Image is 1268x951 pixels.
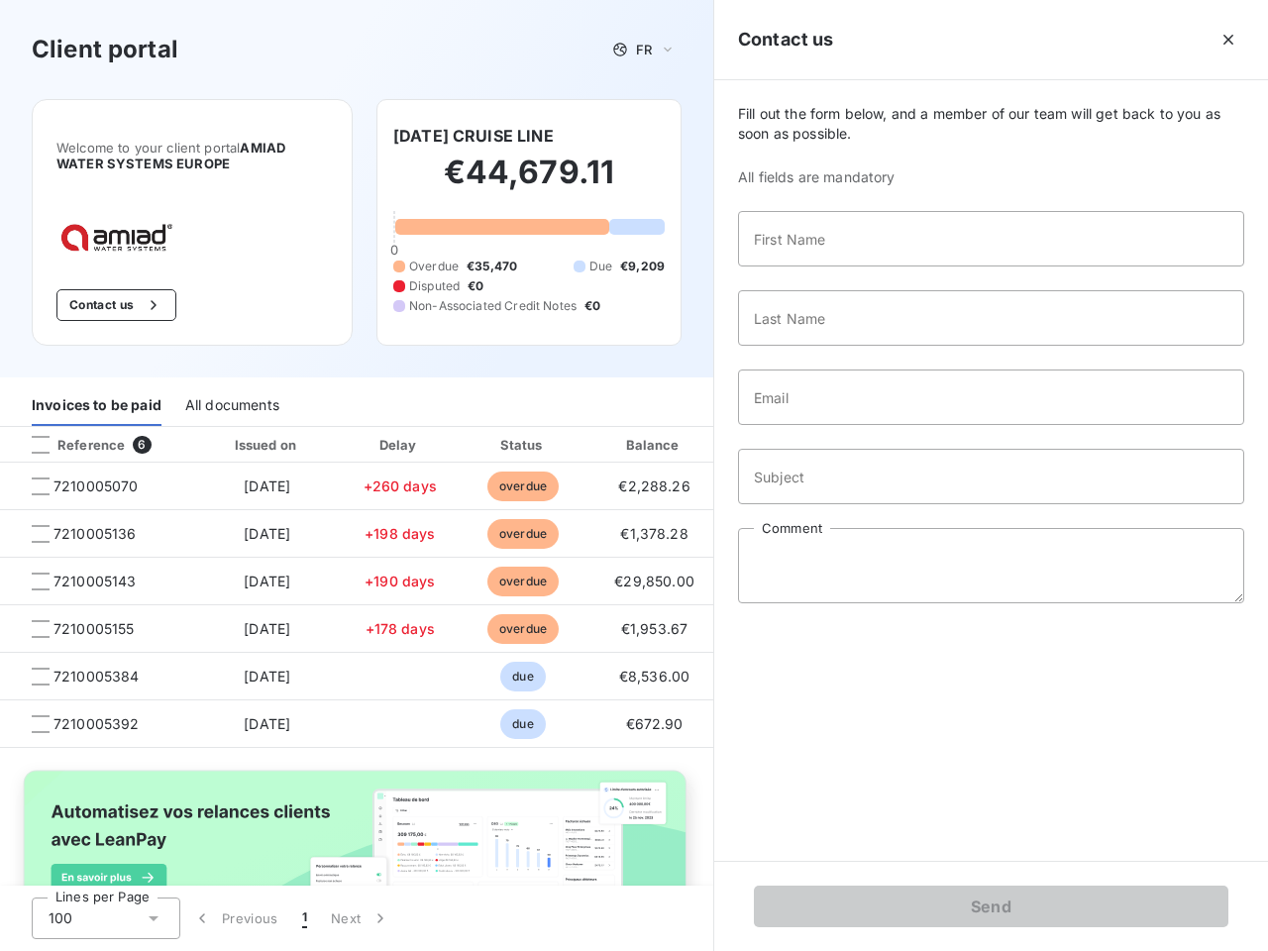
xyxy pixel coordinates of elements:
span: 7210005392 [53,714,140,734]
span: due [500,709,545,739]
span: €1,378.28 [620,525,687,542]
span: Fill out the form below, and a member of our team will get back to you as soon as possible. [738,104,1244,144]
span: AMIAD WATER SYSTEMS EUROPE [56,140,285,171]
span: 7210005136 [53,524,137,544]
input: placeholder [738,449,1244,504]
span: €8,536.00 [619,668,689,685]
div: Delay [344,435,457,455]
div: Balance [590,435,719,455]
h2: €44,679.11 [393,153,665,212]
div: Issued on [199,435,336,455]
div: Invoices to be paid [32,384,161,426]
span: +198 days [365,525,435,542]
span: €35,470 [467,258,517,275]
h5: Contact us [738,26,834,53]
span: 7210005070 [53,476,139,496]
span: overdue [487,519,559,549]
span: due [500,662,545,691]
span: Overdue [409,258,459,275]
span: €9,209 [620,258,665,275]
span: €2,288.26 [618,477,689,494]
span: [DATE] [244,715,290,732]
span: 0 [390,242,398,258]
span: [DATE] [244,525,290,542]
span: overdue [487,614,559,644]
span: 1 [302,908,307,928]
span: [DATE] [244,573,290,589]
span: +178 days [366,620,435,637]
span: €672.90 [626,715,684,732]
button: Previous [180,898,290,939]
input: placeholder [738,290,1244,346]
button: Contact us [56,289,176,321]
span: All fields are mandatory [738,167,1244,187]
span: Non-Associated Credit Notes [409,297,577,315]
button: Next [319,898,402,939]
button: 1 [290,898,319,939]
h6: [DATE] CRUISE LINE [393,124,554,148]
span: 7210005384 [53,667,140,687]
input: placeholder [738,370,1244,425]
span: 7210005143 [53,572,137,591]
span: 100 [49,908,72,928]
span: 7210005155 [53,619,135,639]
span: 6 [133,436,151,454]
span: Disputed [409,277,460,295]
span: Due [589,258,612,275]
h3: Client portal [32,32,178,67]
button: Send [754,886,1228,927]
span: +190 days [365,573,435,589]
span: [DATE] [244,477,290,494]
span: [DATE] [244,668,290,685]
div: Reference [16,436,125,454]
input: placeholder [738,211,1244,266]
span: €29,850.00 [614,573,694,589]
span: €1,953.67 [621,620,687,637]
div: All documents [185,384,279,426]
span: +260 days [364,477,437,494]
span: [DATE] [244,620,290,637]
div: Status [465,435,582,455]
span: overdue [487,472,559,501]
span: FR [636,42,652,57]
span: Welcome to your client portal [56,140,328,171]
span: overdue [487,567,559,596]
span: €0 [584,297,600,315]
img: Company logo [56,219,183,258]
span: €0 [468,277,483,295]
